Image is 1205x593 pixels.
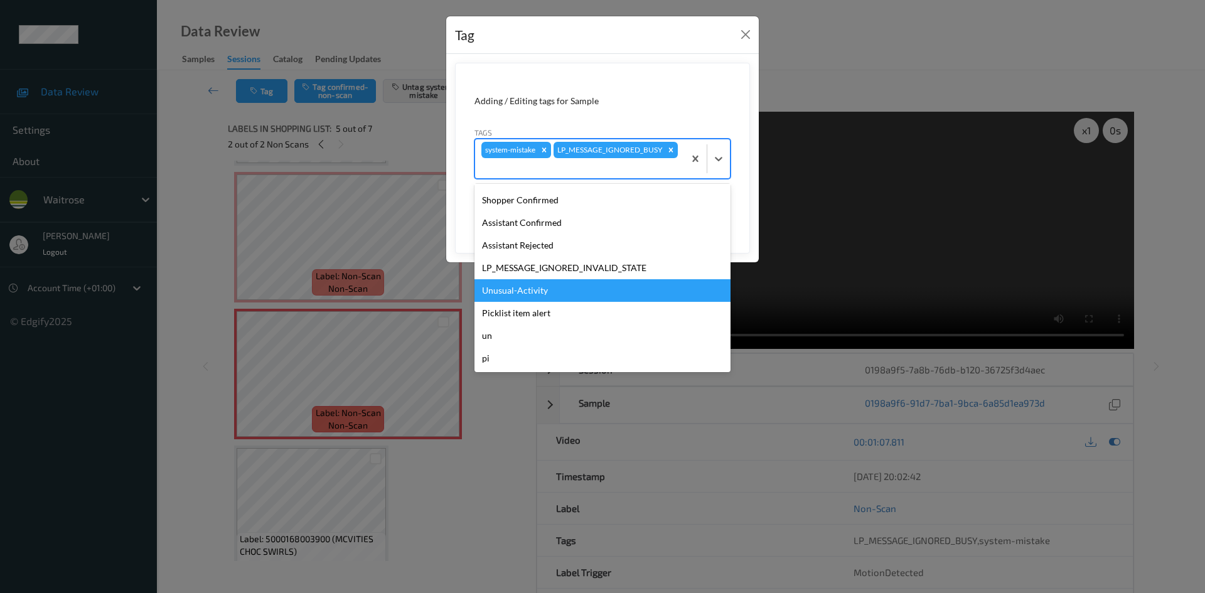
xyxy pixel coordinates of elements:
[474,257,731,279] div: LP_MESSAGE_IGNORED_INVALID_STATE
[474,189,731,211] div: Shopper Confirmed
[554,142,664,158] div: LP_MESSAGE_IGNORED_BUSY
[664,142,678,158] div: Remove LP_MESSAGE_IGNORED_BUSY
[481,142,537,158] div: system-mistake
[474,279,731,302] div: Unusual-Activity
[474,95,731,107] div: Adding / Editing tags for Sample
[537,142,551,158] div: Remove system-mistake
[455,25,474,45] div: Tag
[474,234,731,257] div: Assistant Rejected
[737,26,754,43] button: Close
[474,211,731,234] div: Assistant Confirmed
[474,347,731,370] div: pi
[474,302,731,324] div: Picklist item alert
[474,127,492,138] label: Tags
[474,324,731,347] div: un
